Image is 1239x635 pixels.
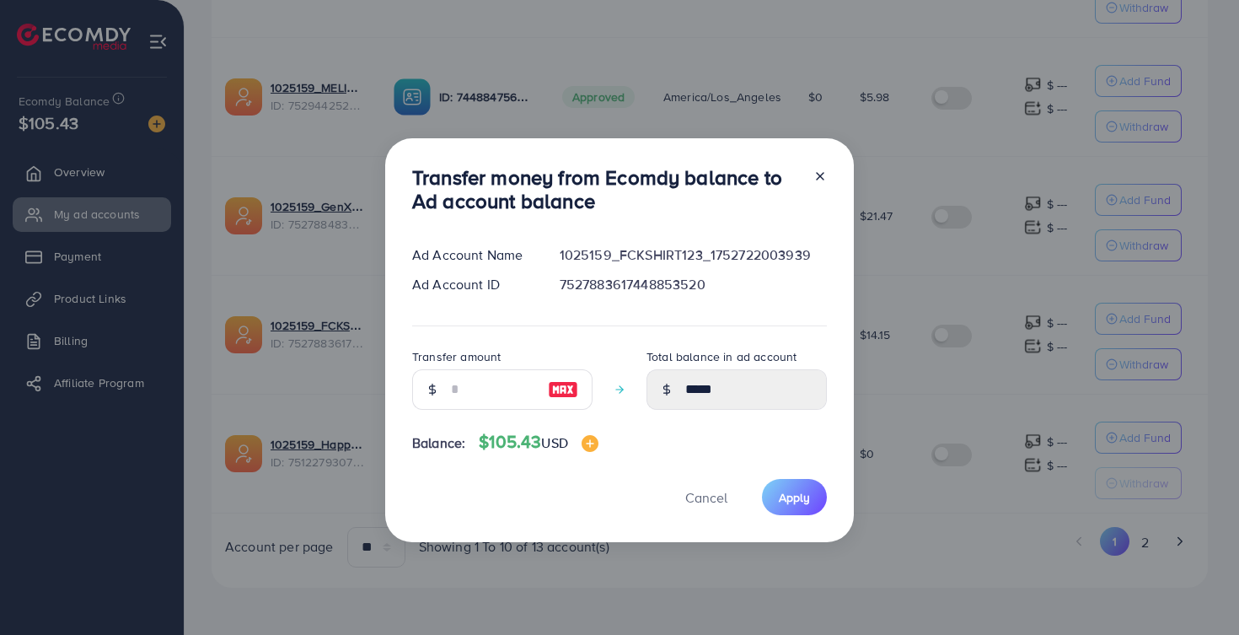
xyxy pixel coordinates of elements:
label: Transfer amount [412,348,501,365]
span: Cancel [685,488,727,507]
span: USD [541,433,567,452]
div: Ad Account Name [399,245,546,265]
iframe: Chat [1167,559,1226,622]
div: 7527883617448853520 [546,275,840,294]
div: Ad Account ID [399,275,546,294]
img: image [548,379,578,400]
img: image [582,435,598,452]
h3: Transfer money from Ecomdy balance to Ad account balance [412,165,800,214]
span: Apply [779,489,810,506]
button: Apply [762,479,827,515]
div: 1025159_FCKSHIRT123_1752722003939 [546,245,840,265]
span: Balance: [412,433,465,453]
h4: $105.43 [479,432,598,453]
button: Cancel [664,479,748,515]
label: Total balance in ad account [646,348,796,365]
